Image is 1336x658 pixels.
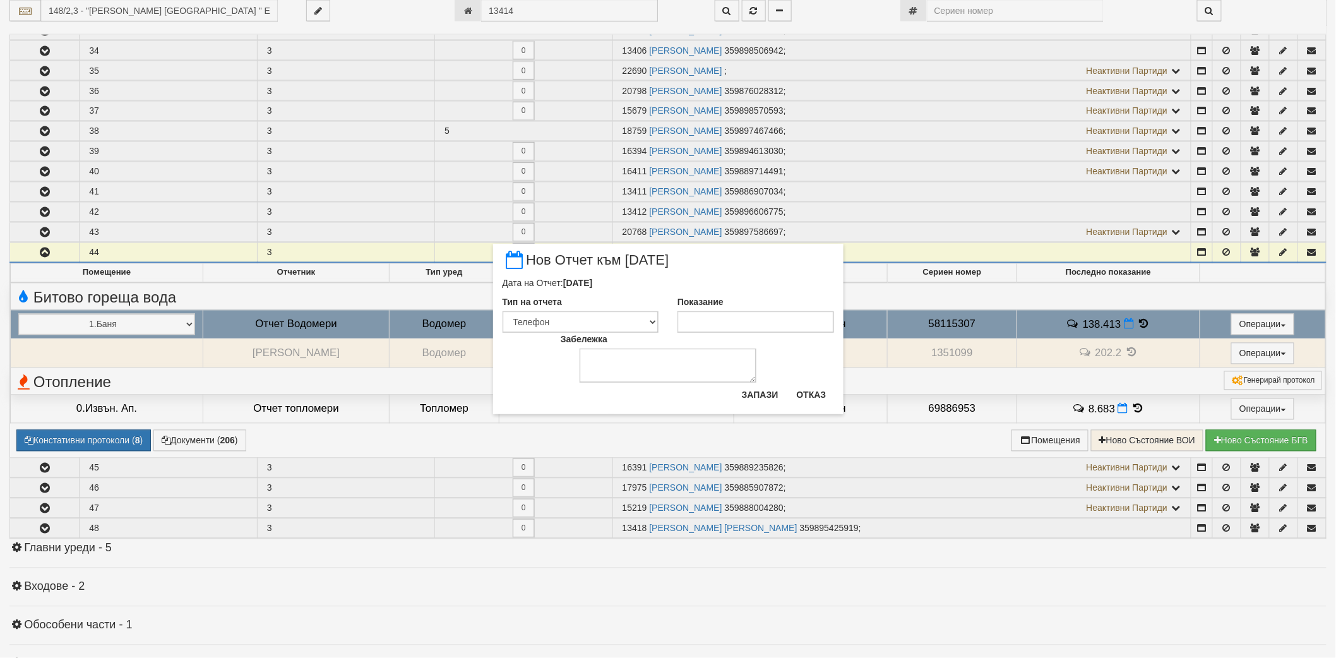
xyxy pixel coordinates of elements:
button: Отказ [789,385,834,405]
label: Тип на отчета [503,296,563,308]
label: Забележка [561,333,607,345]
b: [DATE] [563,278,592,288]
span: Нов Отчет към [DATE] [503,253,669,277]
label: Показание [677,296,724,308]
button: Запази [734,385,786,405]
span: Дата на Отчет: [503,278,593,288]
